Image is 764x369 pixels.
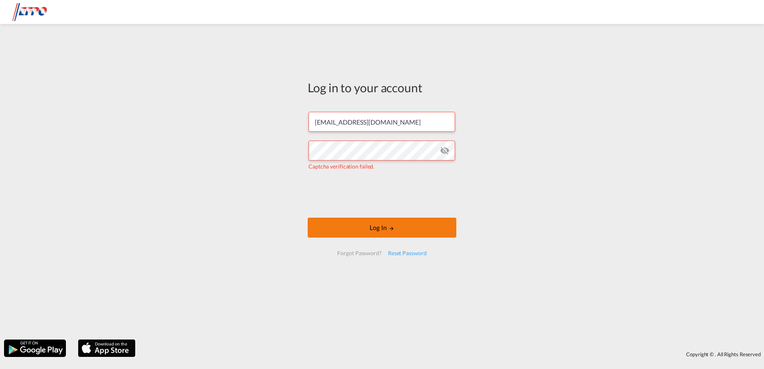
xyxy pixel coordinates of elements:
[440,146,450,155] md-icon: icon-eye-off
[3,339,67,358] img: google.png
[334,246,384,260] div: Forgot Password?
[308,79,456,96] div: Log in to your account
[308,163,374,170] span: Captcha verification failed.
[77,339,136,358] img: apple.png
[139,347,764,361] div: Copyright © . All Rights Reserved
[385,246,430,260] div: Reset Password
[321,179,443,210] iframe: reCAPTCHA
[308,112,455,132] input: Enter email/phone number
[308,218,456,238] button: LOGIN
[12,3,66,21] img: d38966e06f5511efa686cdb0e1f57a29.png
